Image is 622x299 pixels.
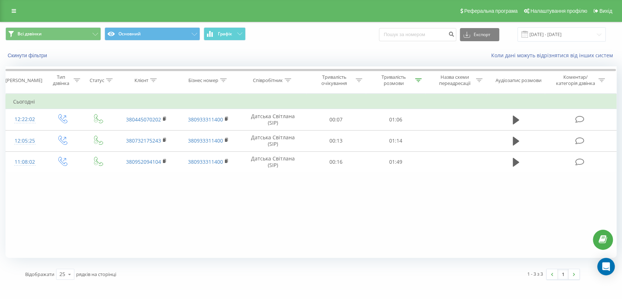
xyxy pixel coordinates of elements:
span: Реферальна програма [464,8,518,14]
td: Датська Світлана (SIP) [239,130,306,151]
span: Відображати [25,271,54,277]
div: 12:22:02 [13,112,36,127]
div: Бізнес номер [188,77,218,84]
button: Графік [204,27,246,40]
a: 380445070202 [126,116,161,123]
span: Налаштування профілю [530,8,587,14]
div: Співробітник [253,77,283,84]
button: Основний [105,27,200,40]
button: Всі дзвінки [5,27,101,40]
div: 12:05:25 [13,134,36,148]
a: 380933311400 [188,137,223,144]
span: рядків на сторінці [76,271,116,277]
td: 01:14 [366,130,426,151]
a: 380933311400 [188,158,223,165]
div: Аудіозапис розмови [496,77,541,84]
div: 25 [59,271,65,278]
td: 00:13 [306,130,366,151]
div: Назва схеми переадресації [435,74,474,86]
div: Клієнт [134,77,148,84]
span: Вихід [599,8,612,14]
td: 01:06 [366,109,426,130]
a: 380933311400 [188,116,223,123]
td: 00:16 [306,151,366,172]
div: Тип дзвінка [50,74,72,86]
div: Коментар/категорія дзвінка [554,74,596,86]
td: 00:07 [306,109,366,130]
td: 01:49 [366,151,426,172]
span: Графік [218,31,232,36]
div: Open Intercom Messenger [597,258,615,275]
a: 1 [558,269,568,279]
button: Експорт [460,28,499,41]
div: 11:08:02 [13,155,36,169]
td: Датська Світлана (SIP) [239,151,306,172]
div: Тривалість розмови [374,74,413,86]
td: Сьогодні [6,94,617,109]
a: 380952094104 [126,158,161,165]
div: 1 - 3 з 3 [527,270,543,277]
div: Тривалість очікування [315,74,354,86]
td: Датська Світлана (SIP) [239,109,306,130]
button: Скинути фільтри [5,52,51,59]
div: [PERSON_NAME] [5,77,42,84]
div: Статус [90,77,104,84]
a: Коли дані можуть відрізнятися вiд інших систем [491,52,617,59]
input: Пошук за номером [379,28,456,41]
span: Всі дзвінки [17,31,42,37]
a: 380732175243 [126,137,161,144]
